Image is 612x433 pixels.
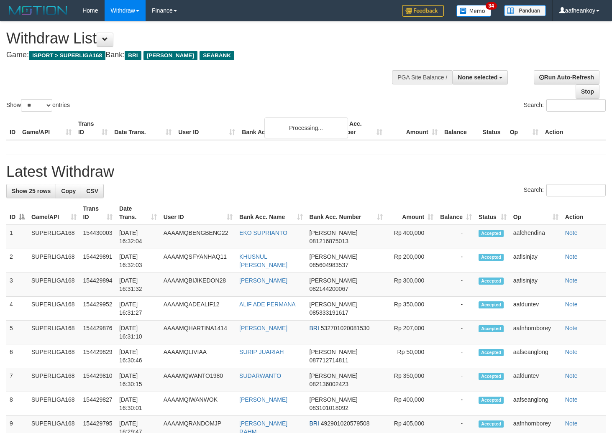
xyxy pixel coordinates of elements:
[321,420,370,427] span: Copy 492901020579508 to clipboard
[402,5,444,17] img: Feedback.jpg
[6,368,28,392] td: 7
[437,225,475,249] td: -
[6,273,28,297] td: 3
[86,188,98,194] span: CSV
[116,321,160,344] td: [DATE] 16:31:10
[80,344,116,368] td: 154429829
[28,201,80,225] th: Game/API: activate to sort column ascending
[437,273,475,297] td: -
[160,225,236,249] td: AAAAMQBENGBENG22
[160,368,236,392] td: AAAAMQWANTO1980
[510,225,562,249] td: aafchendina
[479,116,507,140] th: Status
[306,201,387,225] th: Bank Acc. Number: activate to sort column ascending
[28,273,80,297] td: SUPERLIGA168
[479,301,504,308] span: Accepted
[386,392,437,416] td: Rp 400,000
[310,262,348,268] span: Copy 085604983537 to clipboard
[386,116,441,140] th: Amount
[310,357,348,364] span: Copy 087712714811 to clipboard
[80,392,116,416] td: 154429827
[437,249,475,273] td: -
[21,99,52,112] select: Showentries
[510,344,562,368] td: aafseanglong
[6,344,28,368] td: 6
[546,184,606,196] input: Search:
[310,381,348,387] span: Copy 082136002423 to clipboard
[80,273,116,297] td: 154429894
[239,372,281,379] a: SUDARWANTO
[386,297,437,321] td: Rp 350,000
[175,116,238,140] th: User ID
[524,99,606,112] label: Search:
[479,373,504,380] span: Accepted
[386,225,437,249] td: Rp 400,000
[510,297,562,321] td: aafduntev
[238,116,330,140] th: Bank Acc. Name
[386,249,437,273] td: Rp 200,000
[6,116,19,140] th: ID
[437,321,475,344] td: -
[392,70,452,84] div: PGA Site Balance /
[386,321,437,344] td: Rp 207,000
[239,301,296,308] a: ALIF ADE PERMANA
[125,51,141,60] span: BRI
[386,201,437,225] th: Amount: activate to sort column ascending
[565,229,578,236] a: Note
[565,277,578,284] a: Note
[437,392,475,416] td: -
[239,277,287,284] a: [PERSON_NAME]
[116,344,160,368] td: [DATE] 16:30:46
[310,309,348,316] span: Copy 085333191617 to clipboard
[565,301,578,308] a: Note
[310,277,358,284] span: [PERSON_NAME]
[562,201,606,225] th: Action
[28,321,80,344] td: SUPERLIGA168
[456,5,492,17] img: Button%20Memo.svg
[19,116,75,140] th: Game/API
[386,344,437,368] td: Rp 50,000
[28,368,80,392] td: SUPERLIGA168
[111,116,175,140] th: Date Trans.
[80,321,116,344] td: 154429876
[565,253,578,260] a: Note
[200,51,234,60] span: SEABANK
[160,297,236,321] td: AAAAMQADEALIF12
[452,70,508,84] button: None selected
[546,99,606,112] input: Search:
[479,349,504,356] span: Accepted
[310,420,319,427] span: BRI
[6,30,399,47] h1: Withdraw List
[310,405,348,411] span: Copy 083101018092 to clipboard
[310,253,358,260] span: [PERSON_NAME]
[80,368,116,392] td: 154429810
[6,225,28,249] td: 1
[239,349,284,355] a: SURIP JUARIAH
[6,201,28,225] th: ID: activate to sort column descending
[239,229,287,236] a: EKO SUPRIANTO
[239,396,287,403] a: [PERSON_NAME]
[510,321,562,344] td: aafnhornborey
[565,396,578,403] a: Note
[330,116,385,140] th: Bank Acc. Number
[310,285,348,292] span: Copy 082144200067 to clipboard
[80,297,116,321] td: 154429952
[28,392,80,416] td: SUPERLIGA168
[160,321,236,344] td: AAAAMQHARTINA1414
[28,225,80,249] td: SUPERLIGA168
[479,230,504,237] span: Accepted
[12,188,51,194] span: Show 25 rows
[28,249,80,273] td: SUPERLIGA168
[6,297,28,321] td: 4
[6,184,56,198] a: Show 25 rows
[510,249,562,273] td: aafisinjay
[116,201,160,225] th: Date Trans.: activate to sort column ascending
[565,420,578,427] a: Note
[565,372,578,379] a: Note
[565,325,578,331] a: Note
[310,349,358,355] span: [PERSON_NAME]
[75,116,111,140] th: Trans ID
[6,99,70,112] label: Show entries
[56,184,81,198] a: Copy
[437,344,475,368] td: -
